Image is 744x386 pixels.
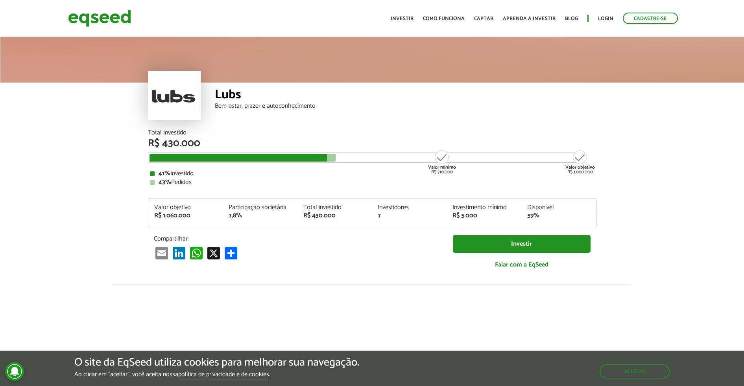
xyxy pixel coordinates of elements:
a: Investir [391,16,414,21]
div: R$ 1.060.000 [154,213,217,219]
a: Blog [565,16,578,21]
div: Disponível [527,204,590,211]
div: Pedidos [150,179,594,186]
a: X [206,246,222,259]
a: Como funciona [423,16,465,21]
div: R$ 430.000 [303,213,366,219]
div: Bem-estar, prazer e autoconhecimento [215,103,596,109]
a: política de privacidade e de cookies [178,371,269,378]
div: R$ 1.060.000 [565,149,595,175]
button: Aceitar [600,364,670,379]
div: Total Investido [148,130,596,136]
a: LinkedIn [171,246,187,259]
a: Falar com a EqSeed [453,257,591,273]
a: Email [154,246,170,259]
div: R$ 430.000 [148,138,596,149]
a: Aprenda a investir [503,16,556,21]
img: EqSeed [68,8,131,29]
div: R$ 710.000 [427,149,457,175]
p: Ao clicar em "aceitar", você aceita nossa . [74,371,359,378]
a: Compartilhar [223,246,239,259]
div: 59% [527,213,590,219]
a: WhatsApp [188,246,204,259]
div: Investimento mínimo [452,204,515,211]
div: R$ 5.000 [452,213,515,219]
div: 7,8% [229,213,292,219]
p: Compartilhar: [154,235,441,243]
strong: Valor objetivo [565,164,595,171]
h5: O site da EqSeed utiliza cookies para melhorar sua navegação. [74,357,359,369]
div: Participação societária [229,204,292,211]
div: Lubs [215,88,596,103]
div: Total investido [303,204,366,211]
a: Login [598,16,613,21]
a: Investir [453,235,591,253]
strong: 43% [159,177,171,187]
a: Captar [474,16,493,21]
strong: 41% [159,168,170,179]
div: Investidores [378,204,441,211]
div: Valor objetivo [154,204,217,211]
strong: Valor mínimo [428,164,456,171]
div: 7 [378,213,441,219]
div: Investido [150,171,594,177]
a: Cadastre-se [623,13,678,24]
